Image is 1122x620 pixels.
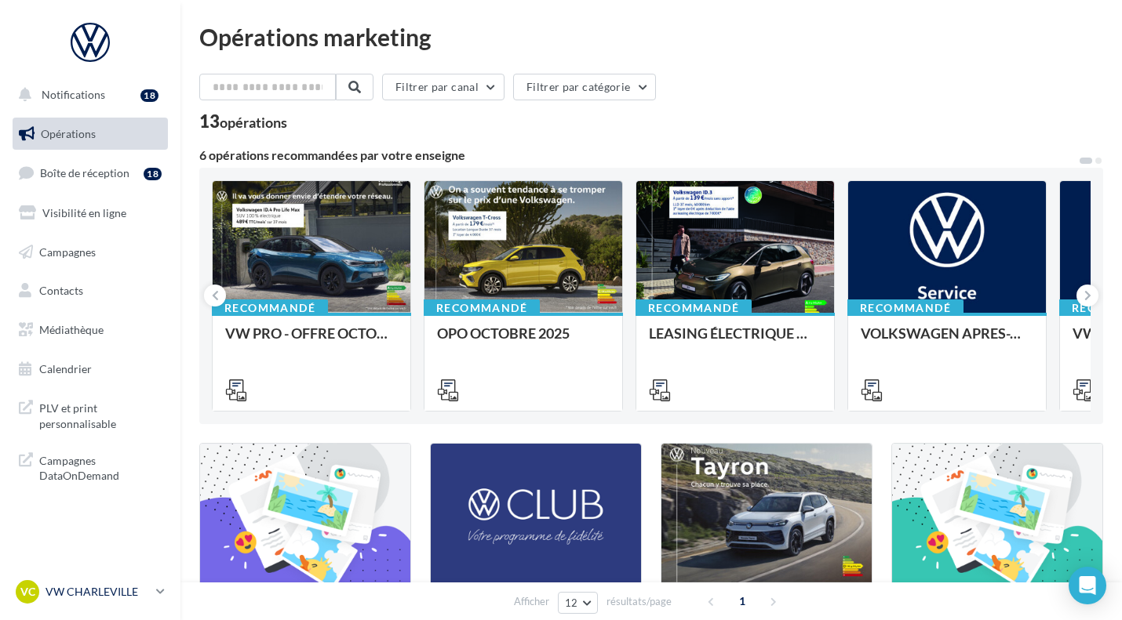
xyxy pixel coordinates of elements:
div: VW PRO - OFFRE OCTOBRE 25 [225,325,398,357]
a: Calendrier [9,353,171,386]
button: Filtrer par catégorie [513,74,656,100]
a: Campagnes DataOnDemand [9,444,171,490]
div: VOLKSWAGEN APRES-VENTE [861,325,1033,357]
div: 13 [199,113,287,130]
div: Recommandé [424,299,540,317]
button: 12 [558,592,598,614]
a: Campagnes [9,236,171,269]
a: Contacts [9,274,171,307]
a: VC VW CHARLEVILLE [13,577,168,607]
span: Boîte de réception [40,166,129,179]
a: Opérations [9,118,171,150]
span: Afficher [514,594,549,609]
a: Boîte de réception18 [9,156,171,190]
div: Opérations marketing [199,25,1103,49]
button: Notifications 18 [9,78,165,111]
div: Recommandé [212,299,328,317]
span: Contacts [39,284,83,297]
span: résultats/page [607,594,672,609]
span: Visibilité en ligne [42,206,126,219]
div: opérations [220,115,287,129]
div: Recommandé [847,299,964,317]
span: 1 [730,589,755,614]
span: PLV et print personnalisable [39,397,162,431]
span: Campagnes DataOnDemand [39,450,162,484]
a: PLV et print personnalisable [9,391,171,437]
button: Filtrer par canal [382,74,505,100]
span: Opérations [41,127,96,140]
span: Calendrier [39,362,92,375]
div: Recommandé [636,299,752,317]
span: 12 [565,596,578,609]
div: 18 [144,168,162,180]
span: Médiathèque [39,323,104,336]
div: OPO OCTOBRE 2025 [437,325,610,357]
div: 18 [140,89,158,102]
span: Notifications [42,88,105,101]
div: Open Intercom Messenger [1069,567,1106,604]
p: VW CHARLEVILLE [46,584,150,600]
div: LEASING ÉLECTRIQUE 2025 [649,325,821,357]
a: Médiathèque [9,314,171,346]
span: Campagnes [39,245,96,258]
div: 6 opérations recommandées par votre enseigne [199,149,1078,161]
a: Visibilité en ligne [9,197,171,230]
span: VC [20,584,35,600]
